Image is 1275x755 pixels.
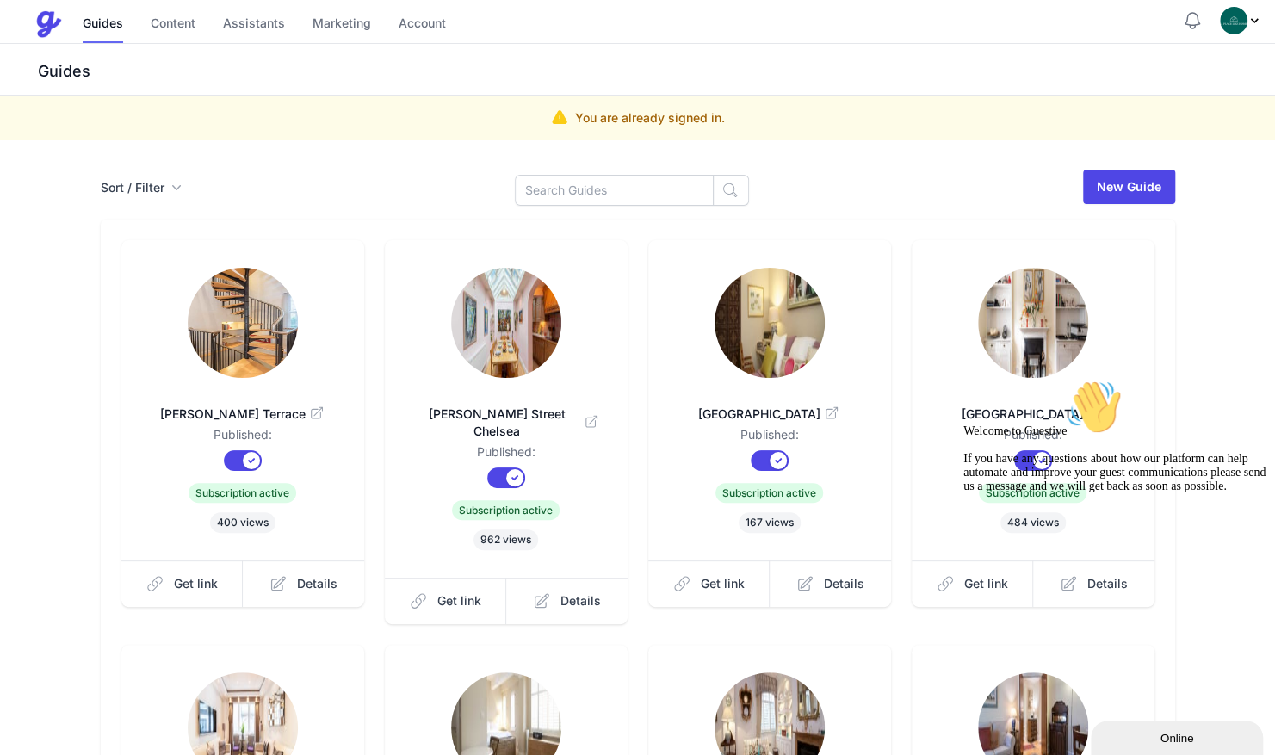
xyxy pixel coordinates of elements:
span: Get link [701,575,745,592]
span: 962 views [473,529,538,550]
span: Subscription active [715,483,823,503]
span: Details [297,575,337,592]
iframe: chat widget [1091,717,1266,755]
button: Sort / Filter [101,179,182,196]
img: hdmgvwaq8kfuacaafu0ghkkjd0oq [978,268,1088,378]
a: [PERSON_NAME] Terrace [149,385,337,426]
img: oovs19i4we9w73xo0bfpgswpi0cd [1220,7,1247,34]
span: Subscription active [189,483,296,503]
dd: Published: [939,426,1127,450]
h3: Guides [34,61,1275,82]
dd: Published: [676,426,863,450]
a: Content [151,6,195,43]
span: Details [560,592,601,610]
span: 167 views [739,512,801,533]
a: Details [506,578,628,624]
span: Welcome to Guestive If you have any questions about how our platform can help automate and improv... [7,52,309,120]
a: New Guide [1083,170,1175,204]
iframe: chat widget [956,373,1266,712]
a: Account [399,6,446,43]
button: Notifications [1182,10,1203,31]
div: Profile Menu [1220,7,1261,34]
img: :wave: [110,7,165,62]
p: You are already signed in. [575,109,725,127]
a: [GEOGRAPHIC_DATA] [676,385,863,426]
span: [GEOGRAPHIC_DATA] [939,405,1127,423]
a: Guides [83,6,123,43]
span: 400 views [210,512,275,533]
a: Get link [121,560,244,607]
div: Welcome to Guestive👋If you have any questions about how our platform can help automate and improv... [7,7,317,121]
a: Get link [648,560,771,607]
a: Details [770,560,891,607]
a: Marketing [313,6,371,43]
span: Get link [174,575,218,592]
a: [PERSON_NAME] Street Chelsea [412,385,600,443]
img: 9b5v0ir1hdq8hllsqeesm40py5rd [715,268,825,378]
span: [PERSON_NAME] Street Chelsea [412,405,600,440]
img: wq8sw0j47qm6nw759ko380ndfzun [451,268,561,378]
span: [PERSON_NAME] Terrace [149,405,337,423]
a: [GEOGRAPHIC_DATA] [939,385,1127,426]
span: Details [824,575,864,592]
a: Details [243,560,364,607]
img: mtasz01fldrr9v8cnif9arsj44ov [188,268,298,378]
span: Subscription active [452,500,560,520]
img: Guestive Guides [34,10,62,38]
span: [GEOGRAPHIC_DATA] [676,405,863,423]
a: Get link [912,560,1034,607]
a: Assistants [223,6,285,43]
a: Get link [385,578,507,624]
input: Search Guides [515,175,714,206]
dd: Published: [149,426,337,450]
dd: Published: [412,443,600,467]
span: Get link [437,592,481,610]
